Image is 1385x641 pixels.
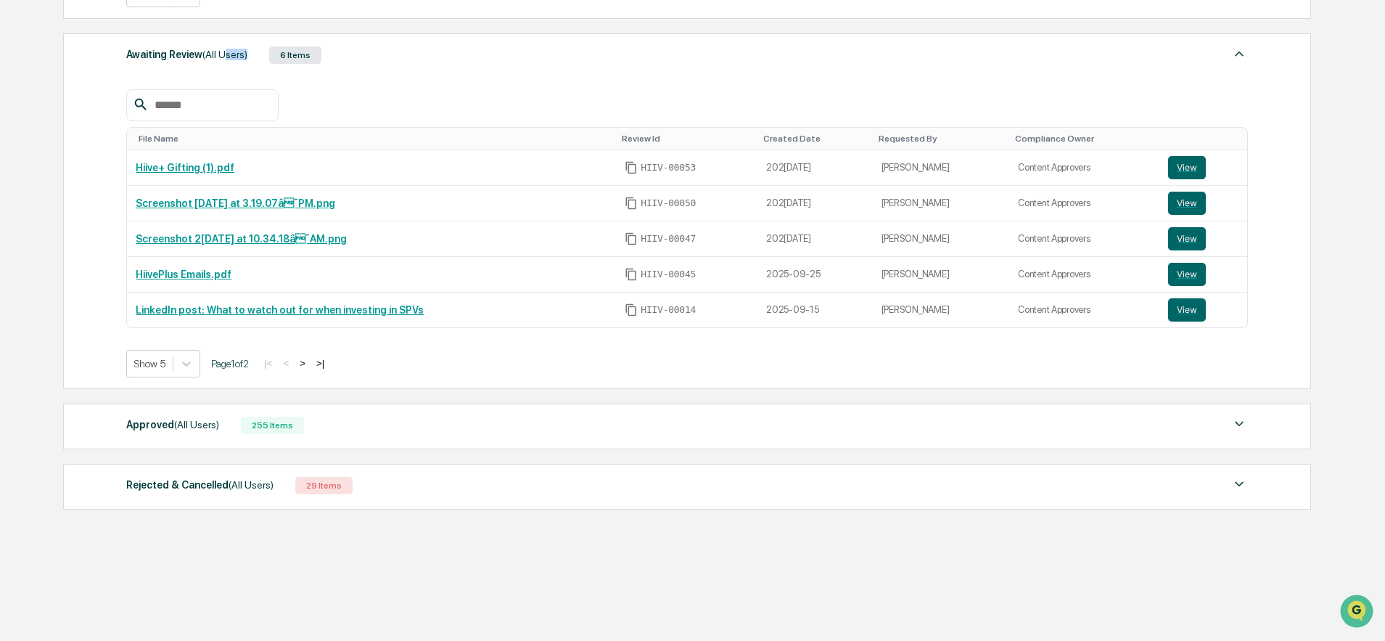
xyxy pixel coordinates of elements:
td: Content Approvers [1009,221,1159,257]
img: 1746055101610-c473b297-6a78-478c-a979-82029cc54cd1 [15,111,41,137]
div: Toggle SortBy [1171,134,1242,144]
p: How can we help? [15,30,264,54]
span: HIIV-00045 [641,269,696,280]
img: caret [1230,415,1248,433]
div: Toggle SortBy [879,134,1003,144]
div: Rejected & Cancelled [126,475,274,494]
span: Pylon [144,246,176,257]
button: |< [260,357,276,370]
button: View [1168,263,1206,286]
span: HIIV-00014 [641,304,696,316]
div: Start new chat [49,111,238,126]
a: Powered byPylon [102,245,176,257]
span: Copy Id [625,232,638,245]
iframe: Open customer support [1339,593,1378,632]
button: View [1168,156,1206,179]
td: 2025-09-25 [757,257,873,293]
td: [PERSON_NAME] [873,186,1009,221]
button: View [1168,192,1206,215]
a: View [1168,192,1239,215]
span: Copy Id [625,303,638,317]
td: [PERSON_NAME] [873,293,1009,327]
span: Attestations [120,183,180,197]
td: [PERSON_NAME] [873,257,1009,293]
a: View [1168,227,1239,250]
div: 6 Items [269,46,321,64]
span: Copy Id [625,268,638,281]
td: Content Approvers [1009,150,1159,186]
a: LinkedIn post: What to watch out for when investing in SPVs [136,304,424,316]
span: Page 1 of 2 [211,358,249,370]
div: Toggle SortBy [1015,134,1154,144]
a: Screenshot 2[DATE] at 10.34.18â¯AM.png [136,233,347,245]
span: (All Users) [229,479,274,491]
span: Data Lookup [29,211,91,225]
a: 🔎Data Lookup [9,205,97,231]
td: 202[DATE] [757,221,873,257]
td: [PERSON_NAME] [873,150,1009,186]
td: [PERSON_NAME] [873,221,1009,257]
img: caret [1230,475,1248,493]
span: (All Users) [202,49,247,60]
div: 🗄️ [105,184,117,196]
a: 🖐️Preclearance [9,177,99,203]
div: 29 Items [295,477,353,494]
button: >| [312,357,329,370]
a: Hiive+ Gifting (1).pdf [136,162,234,173]
span: HIIV-00053 [641,162,696,173]
td: Content Approvers [1009,257,1159,293]
div: Awaiting Review [126,45,247,64]
div: Approved [126,415,219,434]
span: Copy Id [625,197,638,210]
span: HIIV-00050 [641,197,696,209]
button: Start new chat [247,115,264,133]
a: HiivePlus Emails.pdf [136,269,231,280]
td: 202[DATE] [757,150,873,186]
span: (All Users) [174,419,219,430]
div: Toggle SortBy [139,134,610,144]
span: HIIV-00047 [641,233,696,245]
div: 🖐️ [15,184,26,196]
div: 🔎 [15,212,26,224]
div: Toggle SortBy [763,134,867,144]
a: 🗄️Attestations [99,177,186,203]
td: 202[DATE] [757,186,873,221]
td: 2025-09-15 [757,293,873,327]
span: Preclearance [29,183,94,197]
td: Content Approvers [1009,186,1159,221]
button: < [279,357,293,370]
a: View [1168,263,1239,286]
td: Content Approvers [1009,293,1159,327]
button: View [1168,298,1206,322]
div: We're available if you need us! [49,126,184,137]
button: > [295,357,310,370]
button: View [1168,227,1206,250]
span: Copy Id [625,161,638,174]
a: View [1168,298,1239,322]
div: 255 Items [241,417,304,434]
div: Toggle SortBy [622,134,752,144]
img: caret [1230,45,1248,62]
a: View [1168,156,1239,179]
a: Screenshot [DATE] at 3.19.07â¯PM.png [136,197,335,209]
